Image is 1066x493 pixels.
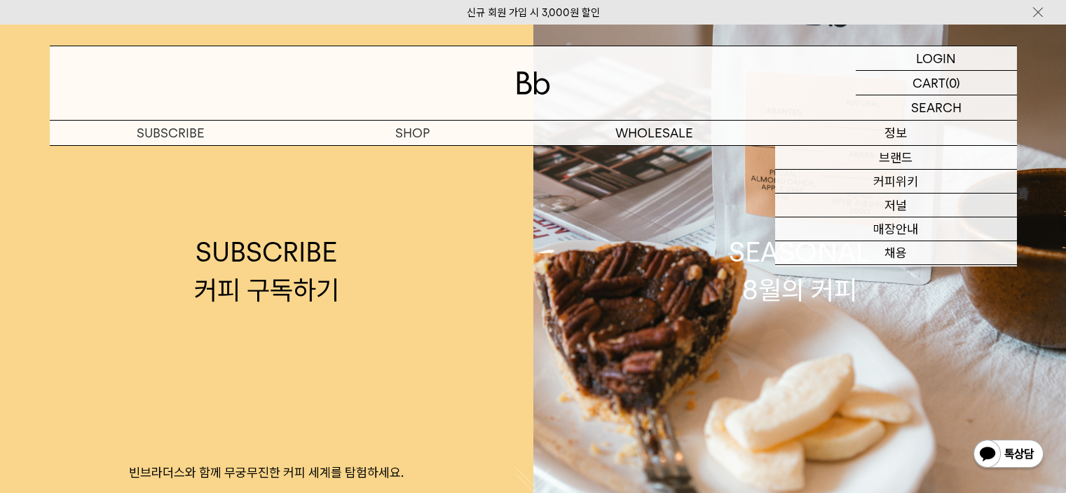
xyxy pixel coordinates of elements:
p: SEARCH [911,95,962,120]
img: 카카오톡 채널 1:1 채팅 버튼 [972,438,1045,472]
p: WHOLESALE [533,121,775,145]
a: 신규 회원 가입 시 3,000원 할인 [467,6,600,19]
p: CART [913,71,945,95]
img: 로고 [517,72,550,95]
a: 브랜드 [775,146,1017,170]
a: SUBSCRIBE [50,121,292,145]
a: SHOP [292,121,533,145]
p: LOGIN [916,46,956,70]
a: LOGIN [856,46,1017,71]
p: (0) [945,71,960,95]
a: CART (0) [856,71,1017,95]
a: 매장안내 [775,217,1017,241]
a: 커피위키 [775,170,1017,194]
p: 정보 [775,121,1017,145]
div: SUBSCRIBE 커피 구독하기 [194,234,339,308]
div: SEASONAL 8월의 커피 [729,234,870,308]
a: 저널 [775,194,1017,217]
a: 채용 [775,241,1017,265]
